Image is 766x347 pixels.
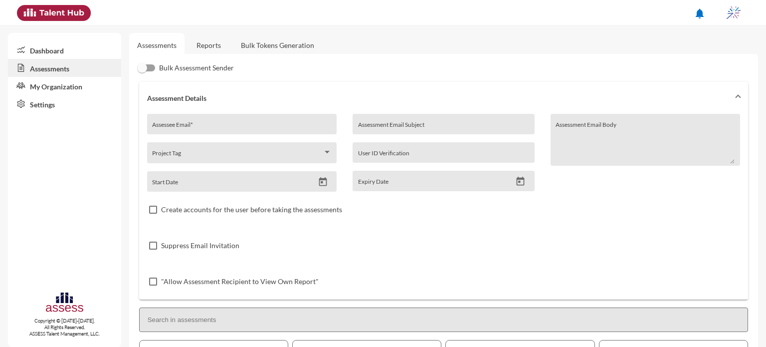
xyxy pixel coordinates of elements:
[8,95,121,113] a: Settings
[314,177,332,187] button: Open calendar
[137,41,177,49] a: Assessments
[694,7,706,19] mat-icon: notifications
[139,308,748,332] input: Search in assessments
[161,204,342,216] span: Create accounts for the user before taking the assessments
[139,82,748,114] mat-expansion-panel-header: Assessment Details
[189,33,229,57] a: Reports
[147,94,728,102] mat-panel-title: Assessment Details
[8,59,121,77] a: Assessments
[512,176,529,187] button: Open calendar
[139,114,748,300] div: Assessment Details
[159,62,234,74] span: Bulk Assessment Sender
[45,291,84,316] img: assesscompany-logo.png
[233,33,322,57] a: Bulk Tokens Generation
[8,77,121,95] a: My Organization
[8,318,121,337] p: Copyright © [DATE]-[DATE]. All Rights Reserved. ASSESS Talent Management, LLC.
[161,240,239,252] span: Suppress Email Invitation
[8,41,121,59] a: Dashboard
[161,276,319,288] span: "Allow Assessment Recipient to View Own Report"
